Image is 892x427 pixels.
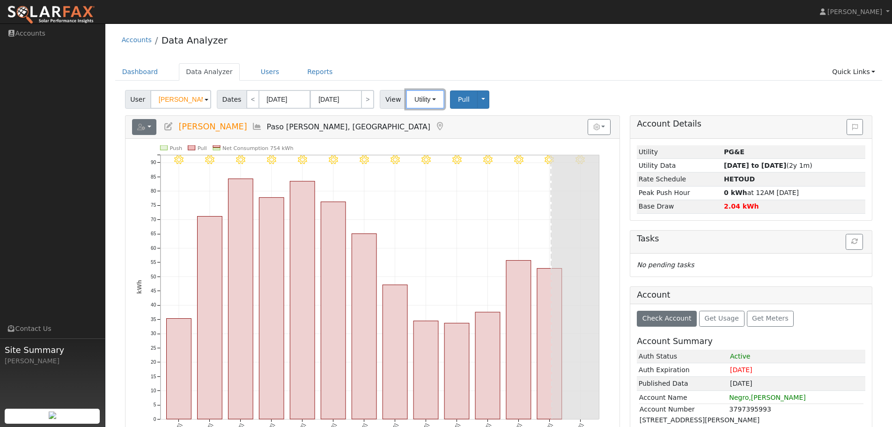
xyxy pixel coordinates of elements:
[825,63,882,81] a: Quick Links
[151,345,156,351] text: 25
[151,374,156,379] text: 15
[151,217,156,222] text: 70
[413,321,438,419] rect: onclick=""
[205,155,214,165] i: 8/06 - Clear
[179,63,240,81] a: Data Analyzer
[639,392,729,403] td: Account Name
[162,35,228,46] a: Data Analyzer
[728,350,865,363] td: 1
[246,90,259,109] a: <
[151,160,156,165] text: 90
[637,172,722,186] td: Rate Schedule
[705,315,739,322] span: Get Usage
[166,319,191,420] rect: onclick=""
[637,261,694,269] i: No pending tasks
[506,261,531,420] rect: onclick=""
[49,412,56,419] img: retrieve
[352,234,376,420] rect: onclick=""
[699,311,745,327] button: Get Usage
[222,145,294,151] text: Net Consumption 754 kWh
[391,155,400,165] i: 8/12 - Clear
[827,8,882,15] span: [PERSON_NAME]
[151,274,156,279] text: 50
[724,162,812,169] span: (2y 1m)
[197,217,222,420] rect: onclick=""
[537,269,562,420] rect: onclick=""
[724,162,786,169] strong: [DATE] to [DATE]
[151,303,156,308] text: 40
[178,122,247,131] span: [PERSON_NAME]
[197,145,206,151] text: Pull
[254,63,287,81] a: Users
[637,377,728,390] td: Published Data
[151,317,156,322] text: 35
[150,90,211,109] input: Select a User
[728,363,865,377] td: [DATE]
[151,174,156,180] text: 85
[122,36,152,44] a: Accounts
[267,122,430,131] span: Paso [PERSON_NAME], [GEOGRAPHIC_DATA]
[421,155,431,165] i: 8/13 - Clear
[483,155,492,165] i: 8/15 - Clear
[847,119,863,135] button: Issue History
[125,90,151,109] span: User
[729,392,864,403] td: Negro,[PERSON_NAME]
[151,331,156,337] text: 30
[637,159,722,172] td: Utility Data
[450,90,478,109] button: Pull
[383,285,407,419] rect: onclick=""
[236,155,245,165] i: 8/07 - Clear
[151,388,156,393] text: 10
[252,122,262,131] a: Multi-Series Graph
[151,360,156,365] text: 20
[361,90,374,109] a: >
[545,155,554,165] i: 8/17 - Clear
[151,188,156,194] text: 80
[637,350,728,363] td: Auth Status
[637,363,728,377] td: Auth Expiration
[637,119,865,129] h5: Account Details
[7,5,95,25] img: SolarFax
[163,122,174,131] a: Edit User (35747)
[217,90,247,109] span: Dates
[724,202,759,210] strong: 2.04 kWh
[639,415,863,426] td: [STREET_ADDRESS][PERSON_NAME]
[267,155,276,165] i: 8/08 - Clear
[298,155,307,165] i: 8/09 - Clear
[724,148,745,156] strong: ID: 17193018, authorized: 08/19/25
[300,63,339,81] a: Reports
[153,417,156,422] text: 0
[752,315,789,322] span: Get Meters
[115,63,165,81] a: Dashboard
[722,186,866,200] td: at 12AM [DATE]
[639,404,729,415] td: Account Number
[170,145,182,151] text: Push
[151,232,156,237] text: 65
[174,155,184,165] i: 8/05 - Clear
[514,155,523,165] i: 8/16 - Clear
[259,198,284,420] rect: onclick=""
[637,290,670,300] h5: Account
[444,323,469,420] rect: onclick=""
[729,404,863,415] td: 3797395993
[151,203,156,208] text: 75
[642,315,692,322] span: Check Account
[151,260,156,265] text: 55
[458,96,470,103] span: Pull
[380,90,406,109] span: View
[730,380,752,387] span: [DATE]
[329,155,338,165] i: 8/10 - Clear
[846,234,863,250] button: Refresh
[228,179,253,420] rect: onclick=""
[637,234,865,244] h5: Tasks
[5,356,100,366] div: [PERSON_NAME]
[136,280,143,294] text: kWh
[475,312,500,419] rect: onclick=""
[637,200,722,213] td: Base Draw
[151,288,156,293] text: 45
[5,344,100,356] span: Site Summary
[153,403,156,408] text: 5
[452,155,462,165] i: 8/14 - Clear
[290,181,315,420] rect: onclick=""
[637,186,722,200] td: Peak Push Hour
